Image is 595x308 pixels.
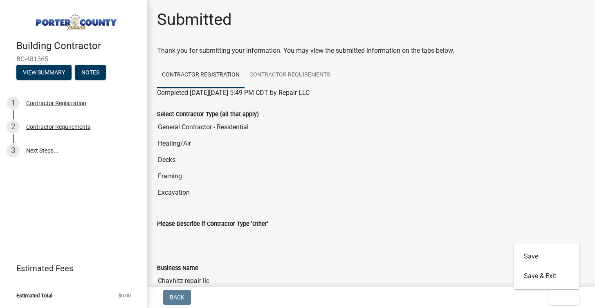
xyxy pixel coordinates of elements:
[157,221,268,227] label: Please Describe if Contractor Type 'Other'
[514,266,579,286] button: Save & Exit
[245,62,335,88] a: Contractor Requirements
[7,144,20,157] div: 3
[16,9,134,31] img: Porter County, Indiana
[16,293,52,298] span: Estimated Total
[157,62,245,88] a: Contractor Registration
[157,46,585,56] div: Thank you for submitting your information. You may view the submitted information on the tabs below.
[514,247,579,266] button: Save
[556,294,568,301] span: Exit
[7,120,20,133] div: 2
[26,100,86,106] div: Contractor Registration
[7,97,20,110] div: 1
[118,293,131,298] span: $0.00
[75,65,106,80] button: Notes
[16,70,72,76] wm-modal-confirm: Summary
[157,265,198,271] label: Business Name
[549,290,579,305] button: Exit
[16,65,72,80] button: View Summary
[7,260,134,277] a: Estimated Fees
[514,243,579,289] div: Exit
[163,290,191,305] button: Back
[170,294,184,301] span: Back
[157,112,259,117] label: Select Contractor Type (all that apply)
[26,124,90,130] div: Contractor Requirements
[75,70,106,76] wm-modal-confirm: Notes
[16,40,141,52] h4: Building Contractor
[157,89,310,97] span: Completed [DATE][DATE] 5:49 PM CDT by Repair LLC
[157,10,232,29] h1: Submitted
[16,55,131,63] span: BC-481365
